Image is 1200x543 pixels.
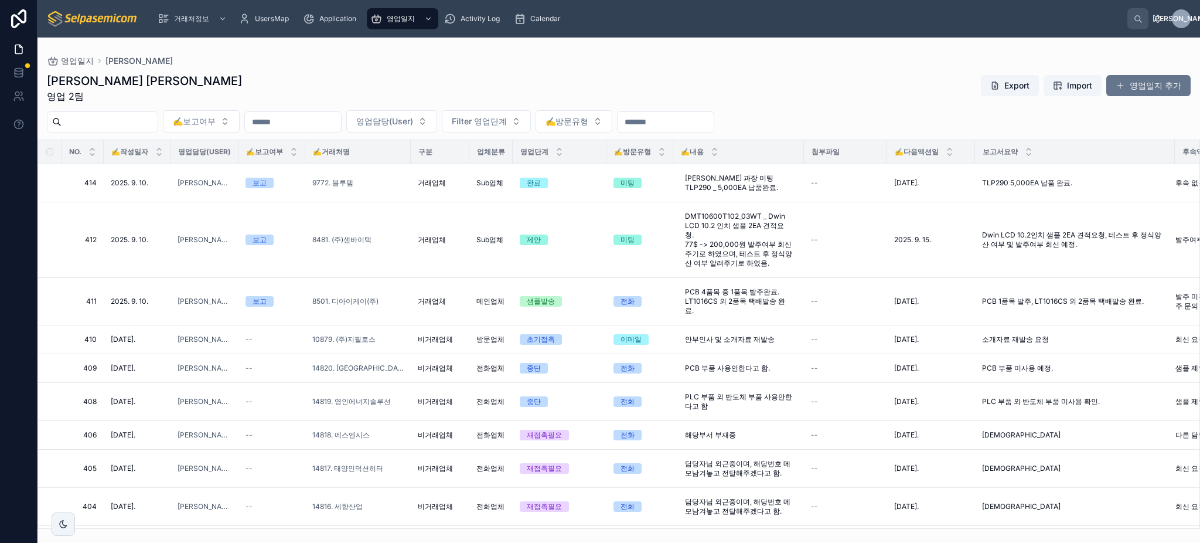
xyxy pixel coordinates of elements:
a: 중단 [520,363,599,374]
a: 14817. 태양인덕션히터 [312,464,404,473]
span: -- [246,502,253,511]
a: [PERSON_NAME] [178,430,231,440]
a: -- [811,364,880,373]
span: -- [811,335,818,344]
a: 전화 [613,430,666,440]
a: 샘플발송 [520,296,599,307]
a: 2025. 9. 10. [111,178,163,188]
span: -- [811,397,818,406]
a: [PERSON_NAME] [178,364,231,373]
a: 414 [76,178,97,188]
a: Sub업체 [476,235,506,245]
a: 영업일지 [47,55,94,67]
span: [PERSON_NAME] [178,397,231,406]
a: [PERSON_NAME] [178,464,231,473]
span: 방문업체 [476,335,504,344]
a: 전화 [613,463,666,474]
a: Sub업체 [476,178,506,188]
a: 14816. 세향산업 [312,502,404,511]
a: -- [811,397,880,406]
span: [DEMOGRAPHIC_DATA] [982,430,1061,440]
a: 비거래업체 [418,430,462,440]
a: 제안 [520,235,599,245]
a: -- [811,297,880,306]
div: 초기접촉 [527,334,555,345]
span: [DATE]. [894,464,919,473]
a: 14817. 태양인덕션히터 [312,464,383,473]
span: 영업단계 [520,147,548,157]
span: Calendar [530,14,561,23]
a: [PERSON_NAME] [178,235,231,245]
span: 비거래업체 [418,397,453,406]
a: 영업일지 추가 [1106,75,1191,96]
img: App logo [47,9,139,28]
a: 전화 [613,296,666,307]
span: PCB 부품 미사용 예정. [982,364,1053,373]
span: 2025. 9. 10. [111,178,148,188]
div: 재접촉필요 [527,430,562,440]
div: 보고 [253,178,267,188]
a: 담당자님 외근중이며, 해당번호 메모남겨놓고 전달해주겠다고 함. [680,454,797,483]
span: 전화업체 [476,464,504,473]
span: PCB 1품목 발주, LT1016CS 외 2품목 택배발송 완료. [982,297,1144,306]
a: 영업일지 [367,8,438,29]
span: [DEMOGRAPHIC_DATA] [982,502,1061,511]
span: PLC 부품 외 반도체 부품 미사용 확인. [982,397,1100,406]
span: -- [811,178,818,188]
a: 10879. (주)지필로스 [312,335,404,344]
a: PCB 4품목 중 1품목 발주완료. LT1016CS 외 2품목 택배발송 완료. [680,283,797,320]
div: 이메일 [621,334,642,345]
span: 2025. 9. 15. [894,235,931,245]
a: -- [811,335,880,344]
span: [DATE]. [111,335,135,344]
a: 8481. (주)센바이텍 [312,235,371,245]
div: 전화 [621,430,635,440]
a: 412 [76,235,97,245]
a: 비거래업체 [418,502,462,511]
a: -- [811,464,880,473]
a: -- [246,335,298,344]
span: 거래처정보 [174,14,209,23]
a: 14818. 에스엔시스 [312,430,370,440]
a: [DEMOGRAPHIC_DATA] [982,464,1168,473]
a: 미팅 [613,235,666,245]
span: [DATE]. [894,178,919,188]
div: 전화 [621,463,635,474]
span: [PERSON_NAME] [105,55,173,67]
span: 비거래업체 [418,364,453,373]
a: Activity Log [441,8,508,29]
span: 2025. 9. 10. [111,297,148,306]
a: [PERSON_NAME] [178,297,231,306]
a: DMT10600T102_03WT _ Dwin LCD 10.2 인치 샘플 2EA 견적요청. 77$ -> 200,000원 발주여부 회신 주기로 하였으며, 테스트 후 정식양산 여부... [680,207,797,273]
a: 전화업체 [476,430,506,440]
a: 9772. 블루템 [312,178,404,188]
span: 2025. 9. 10. [111,235,148,245]
a: 안부인사 및 소개자료 재발송 [680,330,797,349]
span: 전화업체 [476,364,504,373]
a: [DATE]. [894,502,968,511]
span: 비거래업체 [418,430,453,440]
span: [DATE]. [111,364,135,373]
span: PCB 부품 사용안한다고 함. [685,364,770,373]
span: [PERSON_NAME] 과장 미팅 TLP290 _ 5,000EA 납품완료. [685,174,792,192]
span: 비거래업체 [418,464,453,473]
span: 전화업체 [476,430,504,440]
a: [DATE]. [111,430,163,440]
a: [DATE]. [111,502,163,511]
span: 전화업체 [476,397,504,406]
a: 14820. [GEOGRAPHIC_DATA] [312,364,404,373]
a: 406 [76,430,97,440]
span: NO. [69,147,81,157]
a: 보고 [246,178,298,188]
a: [DATE]. [894,430,968,440]
div: 미팅 [621,178,635,188]
span: 거래업체 [418,235,446,245]
a: 전화 [613,501,666,512]
div: 전화 [621,296,635,307]
a: [DATE]. [894,464,968,473]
